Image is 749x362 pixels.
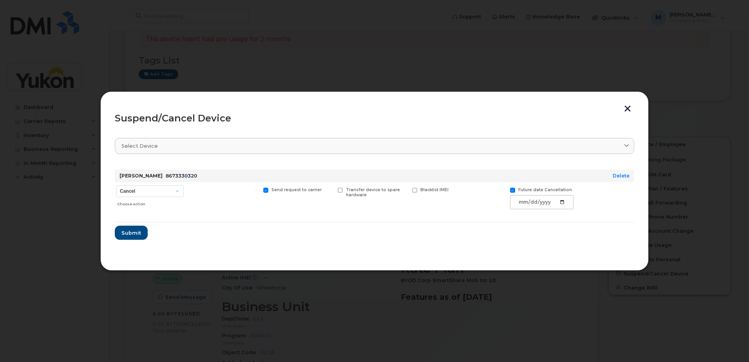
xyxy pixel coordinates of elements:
strong: [PERSON_NAME] [119,173,163,179]
div: Choose action [117,198,184,207]
input: Transfer device to spare hardware [328,188,332,192]
span: Blacklist IMEI [420,187,449,192]
a: Delete [613,173,630,179]
span: Future date Cancellation [518,187,572,192]
span: Select device [121,142,158,150]
span: Send request to carrier [271,187,322,192]
span: Transfer device to spare hardware [346,187,400,197]
div: Suspend/Cancel Device [115,114,634,123]
span: Submit [121,229,141,237]
input: Send request to carrier [254,188,258,192]
a: Select device [115,138,634,154]
button: Submit [115,226,148,240]
input: Future date Cancellation [501,188,505,192]
span: 8673330320 [166,173,197,179]
input: Blacklist IMEI [403,188,407,192]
